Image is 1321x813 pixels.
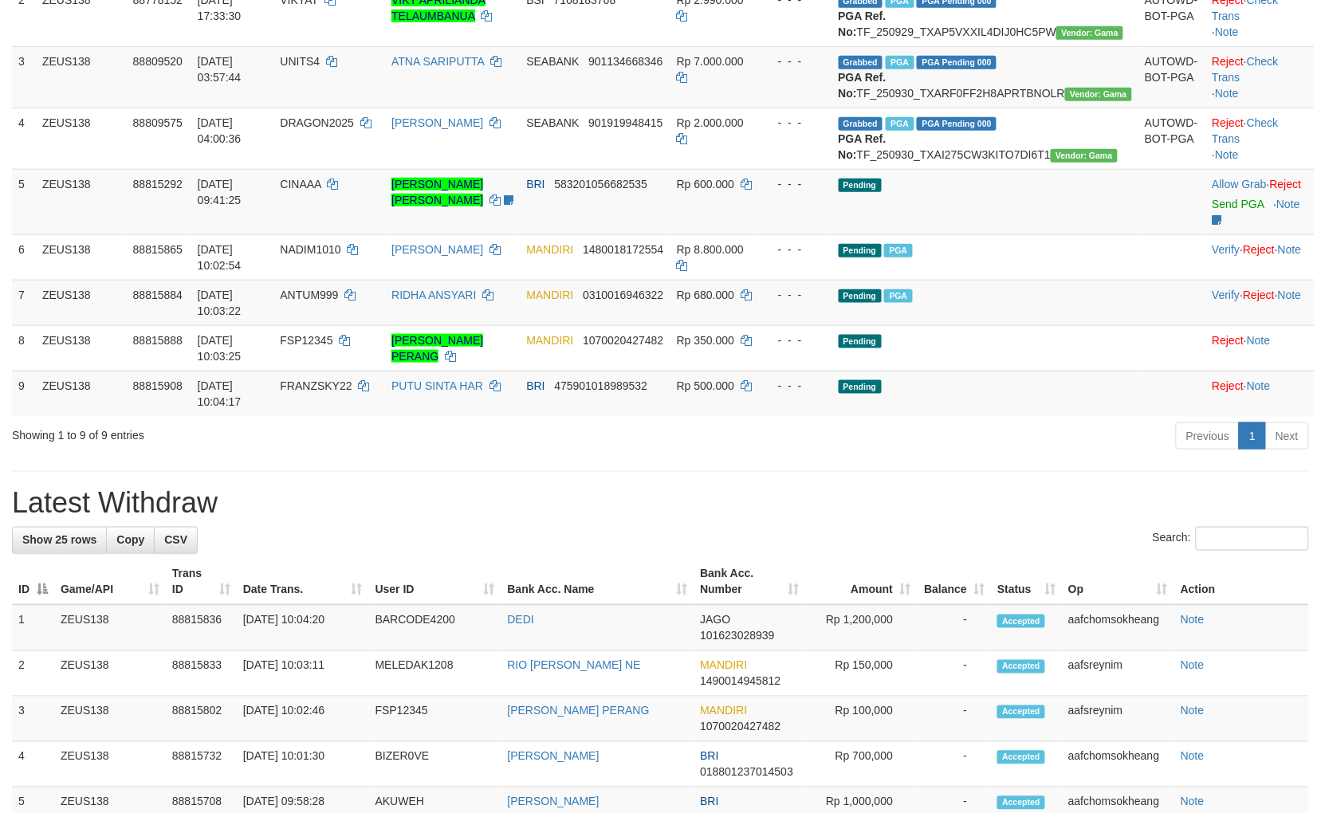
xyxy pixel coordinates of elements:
[1206,280,1315,325] td: · ·
[1062,651,1174,697] td: aafsreynim
[54,697,166,742] td: ZEUS138
[765,53,826,69] div: - - -
[1213,116,1279,145] a: Check Trans
[1062,742,1174,787] td: aafchomsokheang
[677,55,744,68] span: Rp 7.000.000
[12,421,538,443] div: Showing 1 to 9 of 9 entries
[832,46,1139,108] td: TF_250930_TXARF0FF2H8APRTBNOLR
[839,244,882,257] span: Pending
[1181,614,1205,626] a: Note
[133,289,183,301] span: 88815884
[526,116,579,129] span: SEABANK
[886,56,914,69] span: Marked by aafkaynarin
[917,651,991,697] td: -
[1181,750,1205,763] a: Note
[526,379,545,392] span: BRI
[133,243,183,256] span: 88815865
[884,244,912,257] span: Marked by aafchomsokheang
[1213,116,1244,129] a: Reject
[12,651,54,697] td: 2
[765,242,826,257] div: - - -
[839,117,883,131] span: Grabbed
[554,178,647,190] span: Copy 583201056682535 to clipboard
[526,178,545,190] span: BRI
[839,71,887,100] b: PGA Ref. No:
[832,108,1139,169] td: TF_250930_TXAI275CW3KITO7DI6T1
[12,697,54,742] td: 3
[677,243,744,256] span: Rp 8.800.000
[884,289,912,303] span: Marked by aafchomsokheang
[237,697,369,742] td: [DATE] 10:02:46
[106,527,155,554] a: Copy
[1206,234,1315,280] td: · ·
[700,795,718,808] span: BRI
[1138,108,1205,169] td: AUTOWD-BOT-PGA
[133,178,183,190] span: 88815292
[917,117,997,131] span: PGA Pending
[917,742,991,787] td: -
[12,325,36,371] td: 8
[198,55,242,84] span: [DATE] 03:57:44
[54,560,166,605] th: Game/API: activate to sort column ascending
[391,334,483,363] a: [PERSON_NAME] PERANG
[280,289,338,301] span: ANTUM999
[1062,697,1174,742] td: aafsreynim
[369,560,501,605] th: User ID: activate to sort column ascending
[839,335,882,348] span: Pending
[36,46,127,108] td: ZEUS138
[700,675,780,688] span: Copy 1490014945812 to clipboard
[997,796,1045,810] span: Accepted
[700,766,793,779] span: Copy 018801237014503 to clipboard
[198,379,242,408] span: [DATE] 10:04:17
[12,488,1309,520] h1: Latest Withdraw
[154,527,198,554] a: CSV
[369,605,501,651] td: BARCODE4200
[765,176,826,192] div: - - -
[133,379,183,392] span: 88815908
[1153,527,1309,551] label: Search:
[700,705,747,717] span: MANDIRI
[1265,422,1309,450] a: Next
[1247,334,1271,347] a: Note
[36,325,127,371] td: ZEUS138
[1278,289,1302,301] a: Note
[1213,178,1270,190] span: ·
[280,116,354,129] span: DRAGON2025
[700,614,730,626] span: JAGO
[133,334,183,347] span: 88815888
[991,560,1062,605] th: Status: activate to sort column ascending
[280,178,320,190] span: CINAAA
[526,334,573,347] span: MANDIRI
[805,697,917,742] td: Rp 100,000
[12,527,107,554] a: Show 25 rows
[997,751,1045,764] span: Accepted
[765,332,826,348] div: - - -
[1206,325,1315,371] td: ·
[917,560,991,605] th: Balance: activate to sort column ascending
[237,651,369,697] td: [DATE] 10:03:11
[164,534,187,547] span: CSV
[1174,560,1309,605] th: Action
[36,371,127,416] td: ZEUS138
[12,46,36,108] td: 3
[508,659,641,672] a: RIO [PERSON_NAME] NE
[1213,178,1267,190] a: Allow Grab
[36,169,127,234] td: ZEUS138
[198,116,242,145] span: [DATE] 04:00:36
[583,243,663,256] span: Copy 1480018172554 to clipboard
[1243,289,1275,301] a: Reject
[36,108,127,169] td: ZEUS138
[1206,169,1315,234] td: ·
[1062,605,1174,651] td: aafchomsokheang
[391,55,484,68] a: ATNA SARIPUTTA
[12,742,54,787] td: 4
[508,614,534,626] a: DEDI
[166,560,237,605] th: Trans ID: activate to sort column ascending
[391,289,476,301] a: RIDHA ANSYARI
[133,116,183,129] span: 88809575
[700,750,718,763] span: BRI
[280,55,320,68] span: UNITS4
[694,560,805,605] th: Bank Acc. Number: activate to sort column ascending
[583,334,663,347] span: Copy 1070020427482 to clipboard
[677,178,734,190] span: Rp 600.000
